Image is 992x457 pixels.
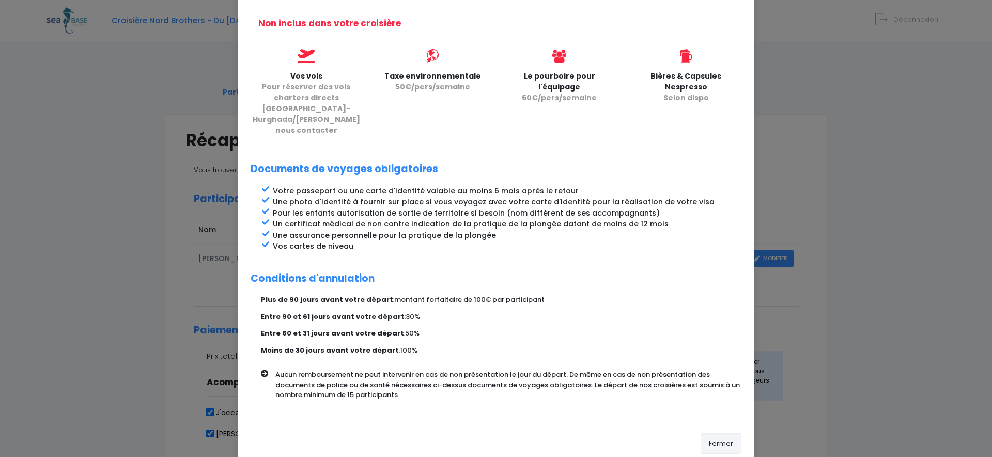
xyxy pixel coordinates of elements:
[261,295,393,304] strong: Plus de 90 jours avant votre départ
[663,93,709,103] span: Selon dispo
[394,295,545,304] span: montant forfaitaire de 100€ par participant
[405,328,420,338] span: 50%
[261,328,404,338] strong: Entre 60 et 31 jours avant votre départ
[522,93,597,103] span: 60€/pers/semaine
[273,208,741,219] li: Pour les enfants autorisation de sortie de territoire si besoin (nom différent de ses accompagnants)
[251,273,741,285] h2: Conditions d'annulation
[261,345,399,355] strong: Moins de 30 jours avant votre départ
[251,71,362,136] p: Vos vols
[400,345,417,355] span: 100%
[258,18,741,28] h2: Non inclus dans votre croisière
[261,295,741,305] p: :
[275,370,749,400] p: Aucun remboursement ne peut intervenir en cas de non présentation le jour du départ. De même en c...
[251,163,741,175] h2: Documents de voyages obligatoires
[426,49,440,63] img: icon_environment.svg
[680,49,692,63] img: icon_biere.svg
[273,219,741,230] li: Un certificat médical de non contre indication de la pratique de la plongée datant de moins de 12...
[377,71,488,93] p: Taxe environnementale
[261,312,741,322] p: :
[552,49,566,63] img: icon_users@2x.png
[273,186,741,196] li: Votre passeport ou une carte d'identité valable au moins 6 mois après le retour
[701,433,741,454] button: Fermer
[406,312,420,322] span: 30%
[298,49,315,63] img: icon_vols.svg
[261,312,405,322] strong: Entre 90 et 61 jours avant votre départ
[395,82,470,92] span: 50€/pers/semaine
[630,71,741,103] p: Bières & Capsules Nespresso
[253,82,360,135] span: Pour réserver des vols charters directs [GEOGRAPHIC_DATA]-Hurghada/[PERSON_NAME] nous contacter
[261,345,741,356] p: :
[504,71,615,103] p: Le pourboire pour l'équipage
[261,328,741,339] p: :
[273,196,741,207] li: Une photo d'identité à fournir sur place si vous voyagez avec votre carte d'identité pour la réal...
[273,241,741,252] li: Vos cartes de niveau
[273,230,741,241] li: Une assurance personnelle pour la pratique de la plongée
